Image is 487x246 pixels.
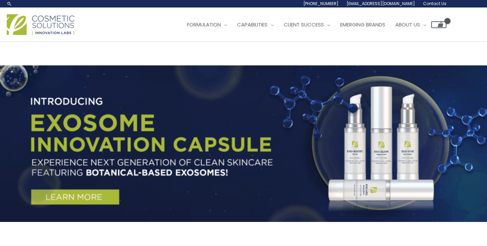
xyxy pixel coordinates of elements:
[431,21,446,28] a: View Shopping Cart, empty
[177,15,446,35] nav: Site Navigation
[232,15,279,35] a: Capabilities
[279,15,335,35] a: Client Success
[284,21,324,28] span: Client Success
[237,21,268,28] span: Capabilities
[335,15,390,35] a: Emerging Brands
[303,1,339,6] span: [PHONE_NUMBER]
[187,21,221,28] span: Formulation
[7,1,12,6] a: Search icon link
[7,14,74,35] img: Cosmetic Solutions Logo
[347,1,415,6] span: [EMAIL_ADDRESS][DOMAIN_NAME]
[395,21,420,28] span: About Us
[182,15,232,35] a: Formulation
[423,1,446,6] span: Contact Us
[390,15,431,35] a: About Us
[340,21,385,28] span: Emerging Brands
